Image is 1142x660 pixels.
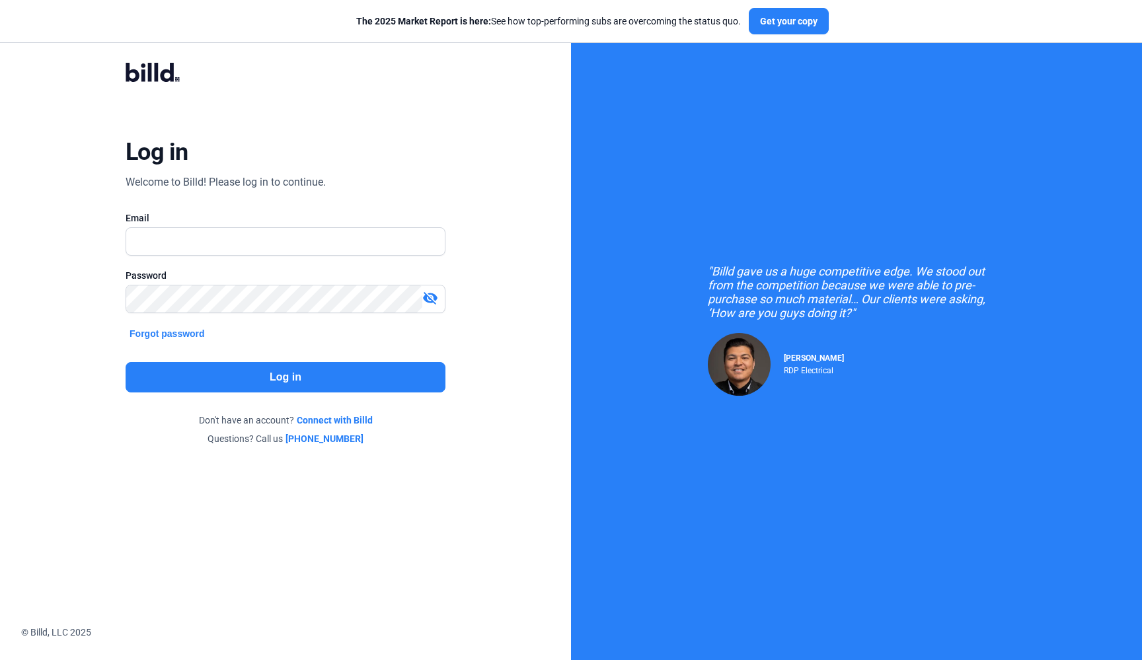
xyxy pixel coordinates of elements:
[356,16,491,26] span: The 2025 Market Report is here:
[126,432,445,445] div: Questions? Call us
[126,269,445,282] div: Password
[784,363,844,375] div: RDP Electrical
[708,333,771,396] img: Raul Pacheco
[126,414,445,427] div: Don't have an account?
[784,353,844,363] span: [PERSON_NAME]
[126,362,445,392] button: Log in
[749,8,829,34] button: Get your copy
[126,137,188,166] div: Log in
[126,211,445,225] div: Email
[708,264,1005,320] div: "Billd gave us a huge competitive edge. We stood out from the competition because we were able to...
[285,432,363,445] a: [PHONE_NUMBER]
[297,414,373,427] a: Connect with Billd
[356,15,741,28] div: See how top-performing subs are overcoming the status quo.
[126,326,209,341] button: Forgot password
[422,290,438,306] mat-icon: visibility_off
[126,174,326,190] div: Welcome to Billd! Please log in to continue.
